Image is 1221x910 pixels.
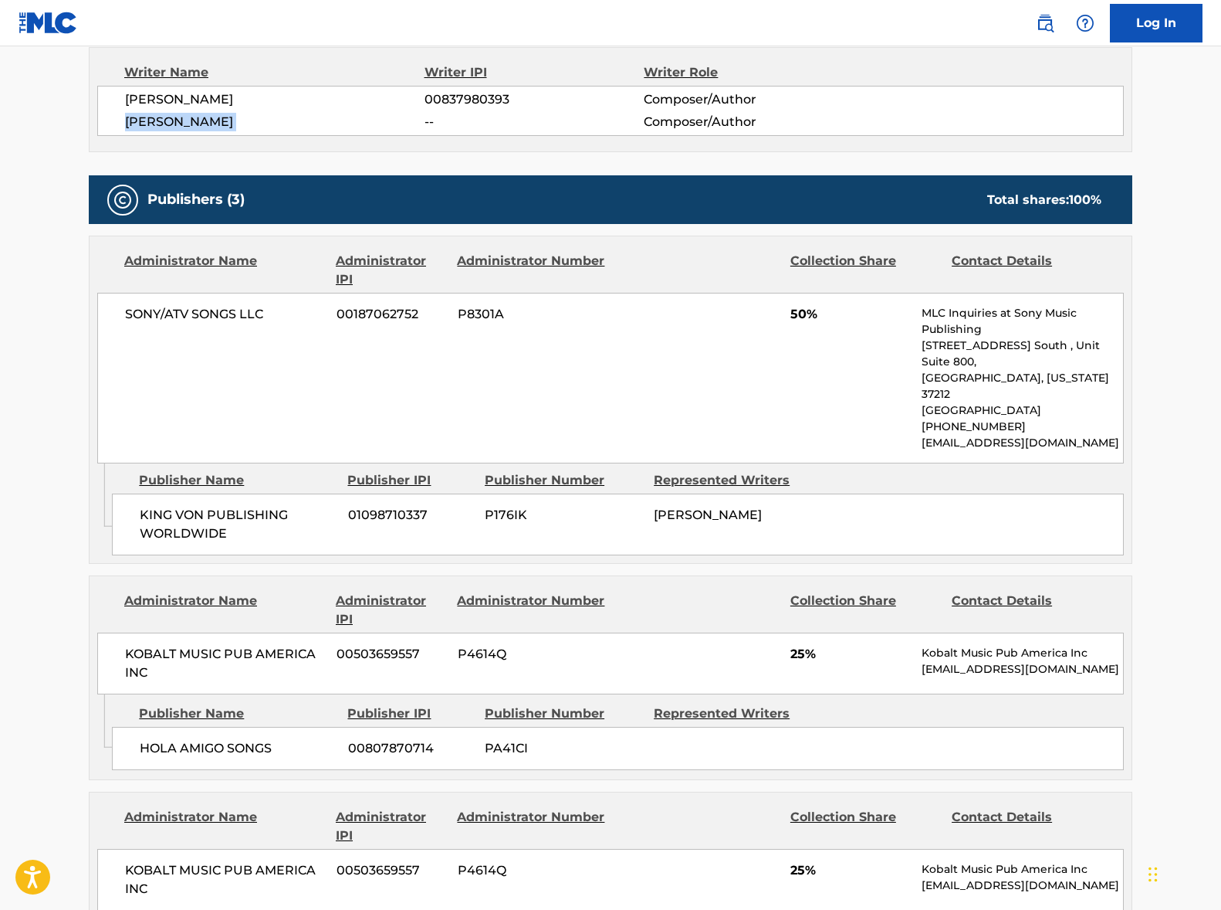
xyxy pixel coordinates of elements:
[124,252,324,289] div: Administrator Name
[654,705,811,723] div: Represented Writers
[336,252,445,289] div: Administrator IPI
[1076,14,1094,32] img: help
[922,338,1123,370] p: [STREET_ADDRESS] South , Unit Suite 800,
[336,592,445,629] div: Administrator IPI
[1110,4,1202,42] a: Log In
[124,63,424,82] div: Writer Name
[337,305,446,324] span: 00187062752
[336,808,445,845] div: Administrator IPI
[790,252,940,289] div: Collection Share
[348,506,473,525] span: 01098710337
[347,471,473,490] div: Publisher IPI
[139,705,336,723] div: Publisher Name
[457,808,607,845] div: Administrator Number
[458,861,607,880] span: P4614Q
[654,471,811,490] div: Represented Writers
[337,645,446,664] span: 00503659557
[485,705,642,723] div: Publisher Number
[790,861,910,880] span: 25%
[922,645,1123,661] p: Kobalt Music Pub America Inc
[125,90,424,109] span: [PERSON_NAME]
[644,63,844,82] div: Writer Role
[125,645,325,682] span: KOBALT MUSIC PUB AMERICA INC
[140,739,337,758] span: HOLA AMIGO SONGS
[1069,192,1101,207] span: 100 %
[654,508,762,522] span: [PERSON_NAME]
[124,592,324,629] div: Administrator Name
[1148,851,1158,898] div: Drag
[922,305,1123,338] p: MLC Inquiries at Sony Music Publishing
[424,90,644,109] span: 00837980393
[485,506,642,525] span: P176IK
[1144,836,1221,910] iframe: Chat Widget
[125,861,325,898] span: KOBALT MUSIC PUB AMERICA INC
[457,252,607,289] div: Administrator Number
[147,191,245,209] h5: Publishers (3)
[485,739,642,758] span: PA41CI
[790,645,910,664] span: 25%
[485,471,642,490] div: Publisher Number
[1036,14,1054,32] img: search
[337,861,446,880] span: 00503659557
[922,370,1123,402] p: [GEOGRAPHIC_DATA], [US_STATE] 37212
[922,402,1123,419] p: [GEOGRAPHIC_DATA]
[922,878,1123,894] p: [EMAIL_ADDRESS][DOMAIN_NAME]
[922,419,1123,435] p: [PHONE_NUMBER]
[458,645,607,664] span: P4614Q
[125,305,325,324] span: SONY/ATV SONGS LLC
[124,808,324,845] div: Administrator Name
[139,471,336,490] div: Publisher Name
[113,191,132,209] img: Publishers
[952,252,1101,289] div: Contact Details
[644,90,844,109] span: Composer/Author
[19,12,78,34] img: MLC Logo
[790,592,940,629] div: Collection Share
[347,705,473,723] div: Publisher IPI
[457,592,607,629] div: Administrator Number
[987,191,1101,209] div: Total shares:
[952,592,1101,629] div: Contact Details
[424,113,644,131] span: --
[952,808,1101,845] div: Contact Details
[922,435,1123,451] p: [EMAIL_ADDRESS][DOMAIN_NAME]
[1030,8,1060,39] a: Public Search
[922,661,1123,677] p: [EMAIL_ADDRESS][DOMAIN_NAME]
[125,113,424,131] span: [PERSON_NAME]
[790,305,910,324] span: 50%
[1070,8,1101,39] div: Help
[922,861,1123,878] p: Kobalt Music Pub America Inc
[424,63,644,82] div: Writer IPI
[644,113,844,131] span: Composer/Author
[790,808,940,845] div: Collection Share
[140,506,337,543] span: KING VON PUBLISHING WORLDWIDE
[348,739,473,758] span: 00807870714
[458,305,607,324] span: P8301A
